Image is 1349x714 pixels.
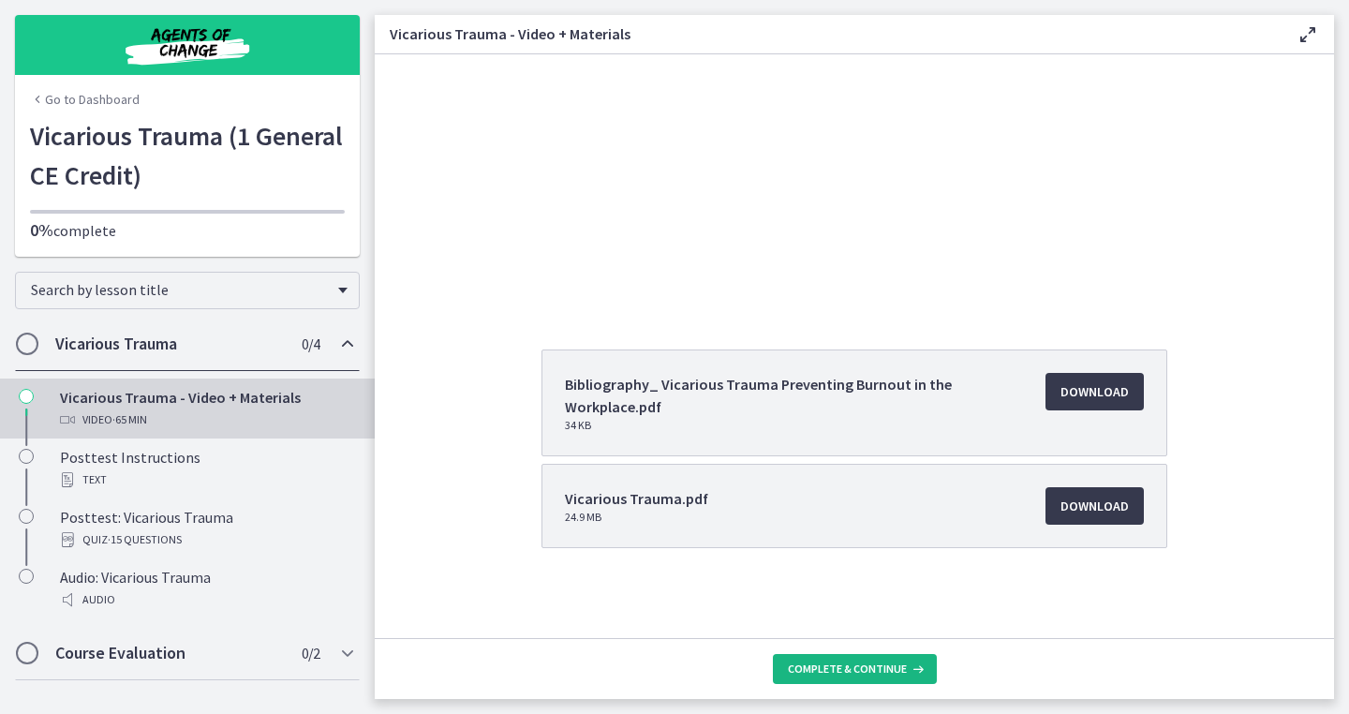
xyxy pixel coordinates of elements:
h2: Vicarious Trauma [55,333,284,355]
span: Bibliography_ Vicarious Trauma Preventing Burnout in the Workplace.pdf [565,373,1023,418]
span: · 65 min [112,409,147,431]
div: Quiz [60,528,352,551]
a: Download [1045,487,1144,525]
div: Posttest Instructions [60,446,352,491]
div: Posttest: Vicarious Trauma [60,506,352,551]
div: Video [60,409,352,431]
span: Download [1060,495,1129,517]
div: Audio: Vicarious Trauma [60,566,352,611]
div: Audio [60,588,352,611]
span: · 15 Questions [108,528,182,551]
button: Click for sound [819,20,872,73]
span: Complete & continue [788,662,907,677]
span: 0 / 4 [302,333,319,355]
h3: Vicarious Trauma - Video + Materials [390,22,1267,45]
div: Search by lesson title [15,272,360,309]
img: Agents of Change [75,22,300,67]
span: Search by lesson title [31,280,329,299]
p: complete [30,219,345,242]
a: Go to Dashboard [30,90,140,109]
span: 24.9 MB [565,510,708,525]
button: Complete & continue [773,654,937,684]
span: Vicarious Trauma.pdf [565,487,708,510]
span: Download [1060,380,1129,403]
a: Download [1045,373,1144,410]
span: 34 KB [565,418,1023,433]
span: 0% [30,219,53,241]
div: Vicarious Trauma - Video + Materials [60,386,352,431]
h2: Course Evaluation [55,642,284,664]
span: 0 / 2 [302,642,319,664]
div: Text [60,469,352,491]
h1: Vicarious Trauma (1 General CE Credit) [30,116,345,195]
